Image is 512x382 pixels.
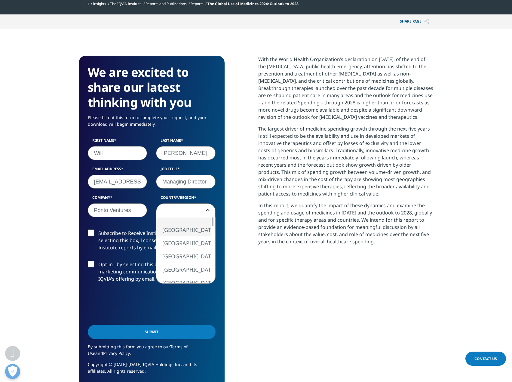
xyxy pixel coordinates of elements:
li: [GEOGRAPHIC_DATA] [156,263,211,276]
a: Insights [93,1,106,6]
p: With the World Health Organization’s declaration on [DATE], of the end of the [MEDICAL_DATA] publ... [258,56,434,125]
a: Privacy Policy [103,350,130,356]
label: Company [88,195,147,203]
label: Subscribe to Receive Institute Reports - by selecting this box, I consent to receiving IQVIA Inst... [88,230,216,254]
p: By submitting this form you agree to our and . [88,343,216,361]
li: [GEOGRAPHIC_DATA] [156,276,211,289]
label: Last Name [156,138,216,146]
a: The IQVIA Institute [110,1,142,6]
p: Please fill out this form to complete your request, and your download will begin immediately. [88,114,216,132]
iframe: reCAPTCHA [88,292,179,316]
label: Opt-in - by selecting this box, I consent to receiving marketing communications and information a... [88,261,216,286]
span: The Global Use of Medicines 2024: Outlook to 2028 [207,1,299,6]
p: In this report, we quantify the impact of these dynamics and examine the spending and usage of me... [258,202,434,250]
a: Reports and Publications [146,1,187,6]
button: Open Preferences [5,364,20,379]
li: [GEOGRAPHIC_DATA] [156,223,211,236]
a: Reports [191,1,204,6]
label: Email Address [88,166,147,175]
label: First Name [88,138,147,146]
a: Contact Us [465,352,506,366]
input: Submit [88,325,216,339]
p: The largest driver of medicine spending growth through the next five years is still expected to b... [258,125,434,202]
img: Share PAGE [425,19,429,24]
li: [GEOGRAPHIC_DATA] [156,236,211,250]
a: Terms of Use [88,344,188,356]
label: Job Title [156,166,216,175]
button: Share PAGEShare PAGE [395,14,434,29]
h3: We are excited to share our latest thinking with you [88,65,216,110]
label: Country/Region [156,195,216,203]
span: Contact Us [474,356,497,361]
p: Share PAGE [395,14,434,29]
p: Copyright © [DATE]-[DATE] IQVIA Holdings Inc. and its affiliates. All rights reserved. [88,361,216,379]
li: [GEOGRAPHIC_DATA] [156,250,211,263]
